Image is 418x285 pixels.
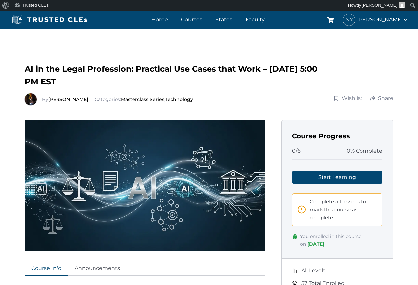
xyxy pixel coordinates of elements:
[179,15,204,24] a: Courses
[370,94,394,102] a: Share
[301,267,325,275] span: All Levels
[300,233,383,248] span: You enrolled in this course on
[165,96,193,102] a: Technology
[292,131,383,141] h3: Course Progress
[48,96,88,102] a: [PERSON_NAME]
[214,15,234,24] a: States
[292,147,301,155] span: 0/6
[121,96,164,102] a: Masterclass Series
[362,3,397,8] span: [PERSON_NAME]
[42,96,193,103] div: Categories: ,
[343,14,355,26] span: NY
[25,262,68,276] a: Course Info
[68,262,127,276] a: Announcements
[25,120,265,251] img: AI-in-the-Legal-Profession.webp
[25,93,37,105] img: Richard Estevez
[292,171,383,184] a: Start Learning
[307,241,324,247] span: [DATE]
[150,15,170,24] a: Home
[244,15,266,24] a: Faculty
[25,64,317,86] span: AI in the Legal Profession: Practical Use Cases that Work – [DATE] 5:00 PM EST
[357,15,408,24] span: [PERSON_NAME]
[10,15,89,25] img: Trusted CLEs
[310,198,377,222] span: Complete all lessons to mark this course as complete
[42,96,90,102] span: By
[333,94,363,102] a: Wishlist
[347,147,382,155] span: 0% Complete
